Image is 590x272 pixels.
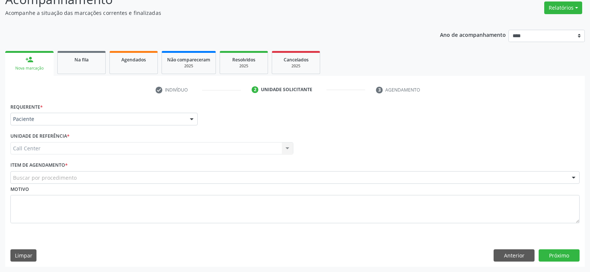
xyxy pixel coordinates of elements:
span: Buscar por procedimento [13,174,77,182]
label: Motivo [10,184,29,195]
div: 2025 [167,63,210,69]
span: Paciente [13,115,182,123]
div: Nova marcação [10,65,48,71]
span: Na fila [74,57,89,63]
button: Próximo [539,249,580,262]
label: Unidade de referência [10,131,70,142]
button: Limpar [10,249,36,262]
label: Requerente [10,101,43,113]
button: Relatórios [544,1,582,14]
div: 2025 [225,63,262,69]
span: Não compareceram [167,57,210,63]
div: person_add [25,55,34,64]
span: Agendados [121,57,146,63]
div: Unidade solicitante [261,86,312,93]
p: Ano de acompanhamento [440,30,506,39]
button: Anterior [494,249,535,262]
div: 2025 [277,63,315,69]
label: Item de agendamento [10,160,68,171]
span: Cancelados [284,57,309,63]
span: Resolvidos [232,57,255,63]
div: 2 [252,86,258,93]
p: Acompanhe a situação das marcações correntes e finalizadas [5,9,411,17]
